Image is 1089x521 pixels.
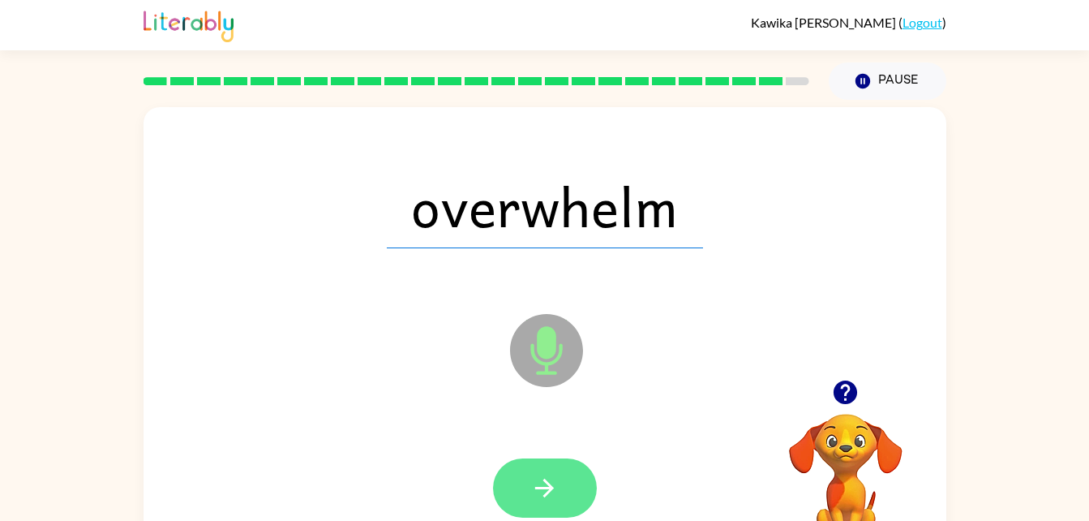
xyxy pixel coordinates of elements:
[902,15,942,30] a: Logout
[387,164,703,248] span: overwhelm
[751,15,946,30] div: ( )
[144,6,234,42] img: Literably
[829,62,946,100] button: Pause
[751,15,898,30] span: Kawika [PERSON_NAME]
